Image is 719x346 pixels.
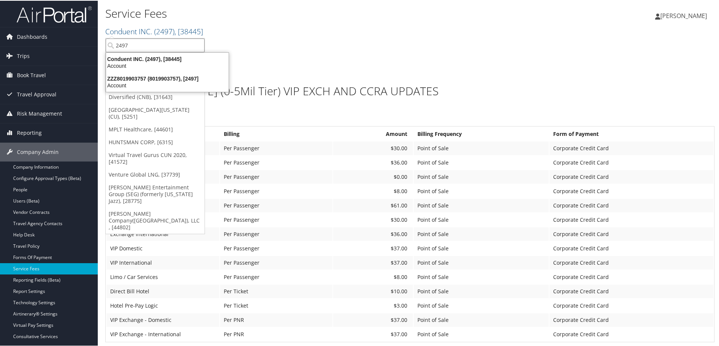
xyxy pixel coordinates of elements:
td: VIP Exchange - International [106,327,219,340]
td: Per Passenger [220,241,332,255]
td: Corporate Credit Card [549,141,713,154]
td: Point of Sale [414,184,548,197]
td: Per Passenger [220,155,332,169]
td: Corporate Credit Card [549,270,713,283]
td: Per PNR [220,312,332,326]
h1: Conduent INC. [DATE] (0-5Mil Tier) VIP EXCH AND CCRA UPDATES [105,82,714,98]
div: Conduent INC. (2497), [38445] [102,55,233,62]
td: Corporate Credit Card [549,227,713,240]
td: Per Passenger [220,169,332,183]
a: Conduent INC. [105,26,203,36]
th: Billing [220,127,332,140]
td: Corporate Credit Card [549,169,713,183]
span: Dashboards [17,27,47,46]
td: Limo / Car Services [106,270,219,283]
img: airportal-logo.png [17,5,92,23]
td: Direct Bill Hotel [106,284,219,297]
td: Point of Sale [414,212,548,226]
th: Billing Frequency [414,127,548,140]
a: Venture Global LNG, [37739] [106,168,205,180]
a: Cherokee Nation Businesses Diversified (CNB), [31643] [106,83,205,103]
td: $30.00 [333,141,413,154]
td: Corporate Credit Card [549,212,713,226]
h1: Service Fees [105,5,511,21]
div: Account [102,62,233,69]
td: Point of Sale [414,284,548,297]
td: $0.00 [333,169,413,183]
td: VIP Domestic [106,241,219,255]
input: Search Accounts [106,38,205,52]
td: Corporate Credit Card [549,327,713,340]
td: $36.00 [333,155,413,169]
th: Form of Payment [549,127,713,140]
td: $8.00 [333,184,413,197]
td: Point of Sale [414,270,548,283]
td: Corporate Credit Card [549,312,713,326]
td: VIP International [106,255,219,269]
td: $37.00 [333,255,413,269]
td: Corporate Credit Card [549,298,713,312]
td: $30.00 [333,212,413,226]
td: Corporate Credit Card [549,155,713,169]
td: Per Ticket [220,298,332,312]
td: Per Passenger [220,184,332,197]
span: [PERSON_NAME] [660,11,707,19]
span: ( 2497 ) [154,26,174,36]
td: $37.00 [333,312,413,326]
td: Per Ticket [220,284,332,297]
td: Per Passenger [220,255,332,269]
div: Account [102,81,233,88]
td: Point of Sale [414,169,548,183]
a: [PERSON_NAME] Company([GEOGRAPHIC_DATA]), LLC , [44802] [106,207,205,233]
td: Per Passenger [220,227,332,240]
td: Point of Sale [414,241,548,255]
td: Per PNR [220,327,332,340]
td: Corporate Credit Card [549,241,713,255]
th: Amount [333,127,413,140]
h3: Full Service Agent [105,112,714,122]
a: MPLT Healthcare, [44601] [106,122,205,135]
a: [PERSON_NAME] [655,4,714,26]
td: $36.00 [333,227,413,240]
span: Travel Approval [17,84,56,103]
td: Point of Sale [414,141,548,154]
td: Point of Sale [414,155,548,169]
td: Per Passenger [220,198,332,212]
span: Reporting [17,123,42,142]
td: Corporate Credit Card [549,284,713,297]
a: Virtual Travel Gurus CUN 2020, [41572] [106,148,205,168]
td: $37.00 [333,241,413,255]
a: [PERSON_NAME] Entertainment Group (SEG) (formerly [US_STATE] Jazz), [28775] [106,180,205,207]
span: Trips [17,46,30,65]
td: Point of Sale [414,227,548,240]
td: Point of Sale [414,198,548,212]
td: Point of Sale [414,327,548,340]
span: Company Admin [17,142,59,161]
a: HUNTSMAN CORP, [6315] [106,135,205,148]
td: Per Passenger [220,270,332,283]
td: Point of Sale [414,298,548,312]
span: Book Travel [17,65,46,84]
td: $37.00 [333,327,413,340]
td: Point of Sale [414,312,548,326]
td: Point of Sale [414,255,548,269]
td: $10.00 [333,284,413,297]
td: Corporate Credit Card [549,184,713,197]
td: $61.00 [333,198,413,212]
span: , [ 38445 ] [174,26,203,36]
td: Per Passenger [220,212,332,226]
td: $8.00 [333,270,413,283]
span: Risk Management [17,104,62,122]
td: Hotel Pre-Pay Logic [106,298,219,312]
a: [GEOGRAPHIC_DATA][US_STATE] (CU), [5251] [106,103,205,122]
td: Per Passenger [220,141,332,154]
div: ZZZ8019903757 (8019903757), [2497] [102,75,233,81]
td: Corporate Credit Card [549,255,713,269]
td: $3.00 [333,298,413,312]
td: Corporate Credit Card [549,198,713,212]
td: VIP Exchange - Domestic [106,312,219,326]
